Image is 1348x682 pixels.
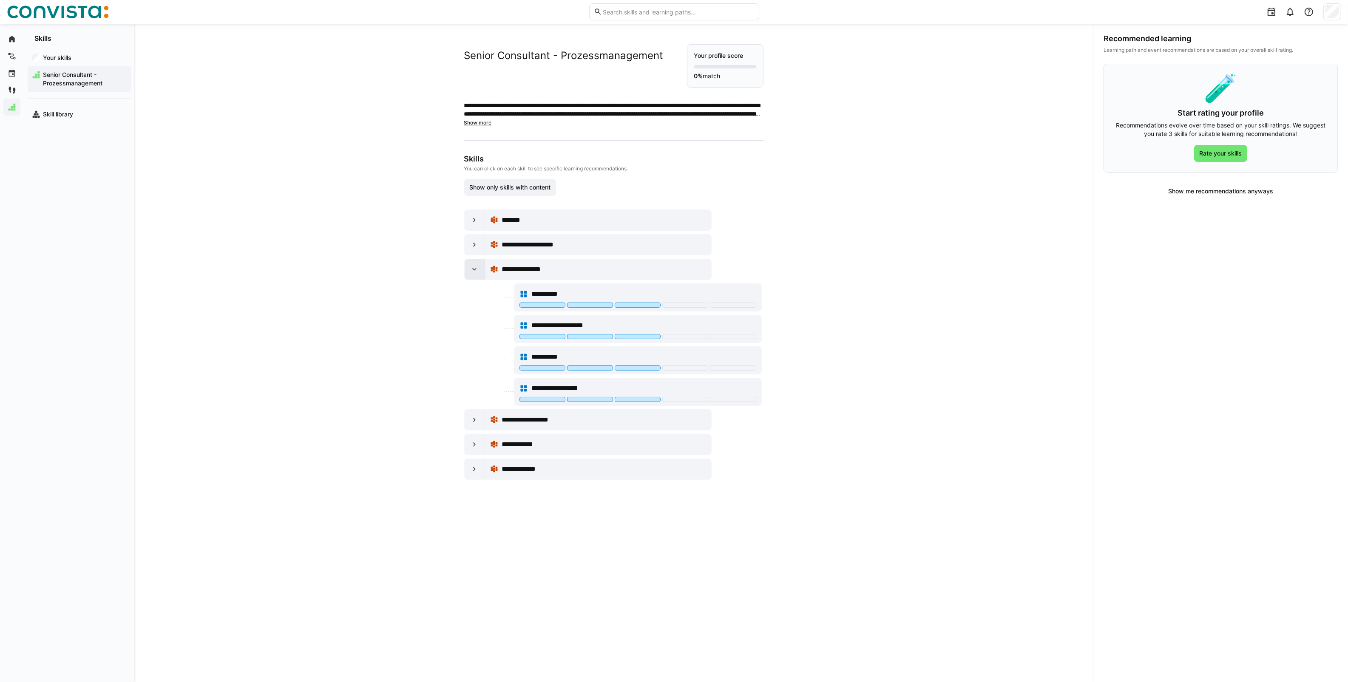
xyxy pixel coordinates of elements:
[1114,121,1327,138] p: Recommendations evolve over time based on your skill ratings. We suggest you rate 3 skills for su...
[694,72,703,79] strong: 0%
[694,72,756,80] p: match
[464,49,664,62] h2: Senior Consultant - Prozessmanagement
[464,165,762,172] p: You can click on each skill to see specific learning recommendations.
[464,154,762,164] h3: Skills
[1104,34,1338,43] div: Recommended learning
[1114,74,1327,102] div: 🧪
[1114,108,1327,118] h3: Start rating your profile
[464,179,556,196] button: Show only skills with content
[694,51,756,60] p: Your profile score
[1163,183,1279,200] button: Show me recommendations anyways
[1194,145,1248,162] button: Rate your skills
[464,119,492,126] span: Show more
[42,71,127,88] span: Senior Consultant - Prozessmanagement
[602,8,754,16] input: Search skills and learning paths…
[468,183,552,192] span: Show only skills with content
[1198,149,1243,158] span: Rate your skills
[1104,47,1338,54] div: Learning path and event recommendations are based on your overall skill rating.
[1167,187,1274,195] span: Show me recommendations anyways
